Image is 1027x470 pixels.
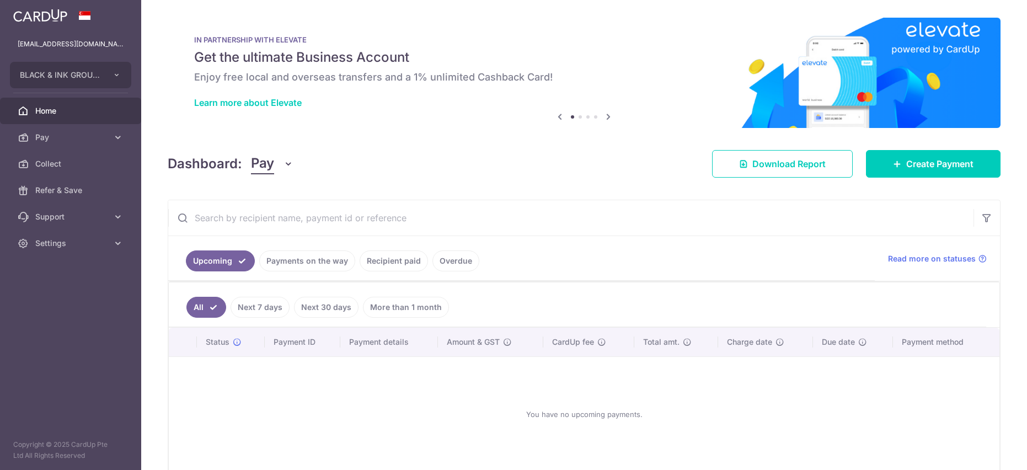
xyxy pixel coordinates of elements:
[893,328,999,356] th: Payment method
[251,153,293,174] button: Pay
[259,250,355,271] a: Payments on the way
[35,105,108,116] span: Home
[186,297,226,318] a: All
[168,154,242,174] h4: Dashboard:
[294,297,359,318] a: Next 30 days
[447,337,500,348] span: Amount & GST
[906,157,973,170] span: Create Payment
[727,337,772,348] span: Charge date
[712,150,853,178] a: Download Report
[13,9,67,22] img: CardUp
[182,366,986,463] div: You have no upcoming payments.
[822,337,855,348] span: Due date
[643,337,680,348] span: Total amt.
[194,97,302,108] a: Learn more about Elevate
[866,150,1001,178] a: Create Payment
[360,250,428,271] a: Recipient paid
[20,70,101,81] span: BLACK & INK GROUP PTE. LTD
[206,337,229,348] span: Status
[194,35,974,44] p: IN PARTNERSHIP WITH ELEVATE
[251,153,274,174] span: Pay
[888,253,976,264] span: Read more on statuses
[231,297,290,318] a: Next 7 days
[265,328,340,356] th: Payment ID
[752,157,826,170] span: Download Report
[363,297,449,318] a: More than 1 month
[35,132,108,143] span: Pay
[18,39,124,50] p: [EMAIL_ADDRESS][DOMAIN_NAME]
[340,328,438,356] th: Payment details
[168,200,973,236] input: Search by recipient name, payment id or reference
[194,49,974,66] h5: Get the ultimate Business Account
[552,337,594,348] span: CardUp fee
[35,158,108,169] span: Collect
[194,71,974,84] h6: Enjoy free local and overseas transfers and a 1% unlimited Cashback Card!
[432,250,479,271] a: Overdue
[168,18,1001,128] img: Renovation banner
[888,253,987,264] a: Read more on statuses
[35,211,108,222] span: Support
[186,250,255,271] a: Upcoming
[10,62,131,88] button: BLACK & INK GROUP PTE. LTD
[35,238,108,249] span: Settings
[35,185,108,196] span: Refer & Save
